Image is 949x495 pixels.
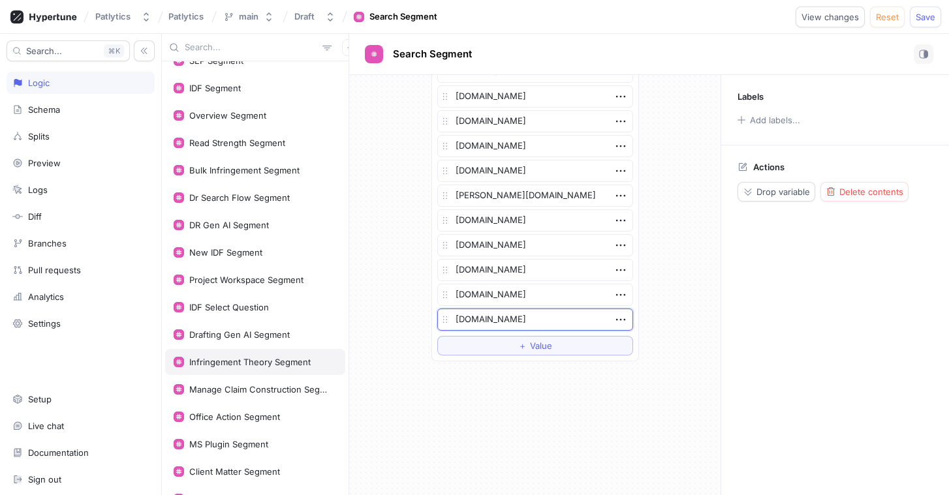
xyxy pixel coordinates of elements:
[530,342,552,350] span: Value
[756,188,810,196] span: Drop variable
[28,238,67,248] div: Branches
[910,7,941,27] button: Save
[104,44,124,57] div: K
[239,11,258,22] div: main
[437,110,633,132] textarea: [DOMAIN_NAME]
[437,336,633,355] button: ＋Value
[28,158,61,168] div: Preview
[189,329,290,340] div: Drafting Gen AI Segment
[7,442,155,464] a: Documentation
[796,7,865,27] button: View changes
[28,447,89,458] div: Documentation
[437,85,633,108] textarea: [DOMAIN_NAME]
[801,13,859,21] span: View changes
[189,384,332,395] div: Manage Claim Construction Segment
[28,211,42,222] div: Diff
[437,284,633,306] textarea: [DOMAIN_NAME]
[393,49,472,59] span: Search Segment
[189,275,303,285] div: Project Workspace Segment
[437,160,633,182] textarea: [DOMAIN_NAME]
[437,135,633,157] textarea: [DOMAIN_NAME]
[839,188,903,196] span: Delete contents
[189,412,280,422] div: Office Action Segment
[753,162,785,172] p: Actions
[189,110,266,121] div: Overview Segment
[294,11,315,22] div: Draft
[437,259,633,281] textarea: [DOMAIN_NAME]
[28,78,50,88] div: Logic
[189,192,290,203] div: Dr Search Flow Segment
[820,182,909,202] button: Delete contents
[733,112,803,128] button: Add labels...
[95,11,131,22] div: Patlytics
[28,394,52,404] div: Setup
[26,47,62,55] span: Search...
[189,466,280,477] div: Client Matter Segment
[28,474,61,485] div: Sign out
[28,318,61,329] div: Settings
[916,13,935,21] span: Save
[289,6,341,27] button: Draft
[189,302,269,312] div: IDF Select Question
[870,7,905,27] button: Reset
[189,220,269,230] div: DR Gen AI Segment
[738,91,764,102] p: Labels
[7,40,130,61] button: Search...K
[28,104,60,115] div: Schema
[369,10,437,23] div: Search Segment
[437,308,633,331] textarea: [DOMAIN_NAME]
[218,6,279,27] button: main
[28,421,64,431] div: Live chat
[189,138,285,148] div: Read Strength Segment
[168,12,204,21] span: Patlytics
[189,439,268,449] div: MS Plugin Segment
[437,234,633,256] textarea: [DOMAIN_NAME]
[28,185,48,195] div: Logs
[189,247,262,258] div: New IDF Segment
[437,185,633,207] textarea: [PERSON_NAME][DOMAIN_NAME]
[738,182,815,202] button: Drop variable
[750,116,800,125] div: Add labels...
[189,357,311,367] div: Infringement Theory Segment
[185,41,317,54] input: Search...
[437,209,633,232] textarea: [DOMAIN_NAME]
[518,342,527,350] span: ＋
[28,265,81,275] div: Pull requests
[189,165,300,175] div: Bulk Infringement Segment
[28,131,50,142] div: Splits
[189,83,241,93] div: IDF Segment
[28,292,64,302] div: Analytics
[876,13,899,21] span: Reset
[90,6,157,27] button: Patlytics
